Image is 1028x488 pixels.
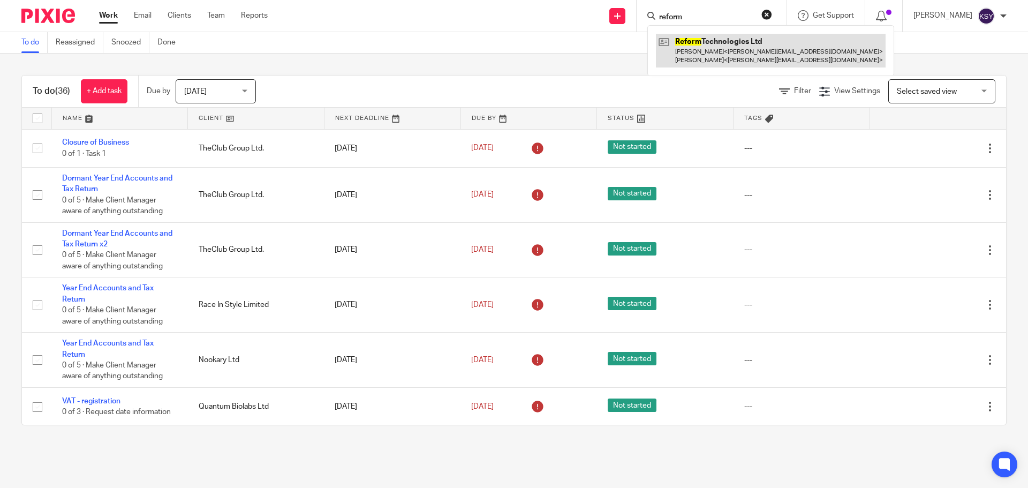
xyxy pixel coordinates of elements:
[207,10,225,21] a: Team
[658,13,754,22] input: Search
[324,222,460,277] td: [DATE]
[744,244,859,255] div: ---
[111,32,149,53] a: Snoozed
[62,230,172,248] a: Dormant Year End Accounts and Tax Return x2
[62,252,163,271] span: 0 of 5 · Make Client Manager aware of anything outstanding
[184,88,207,95] span: [DATE]
[744,190,859,200] div: ---
[62,284,154,303] a: Year End Accounts and Tax Return
[168,10,191,21] a: Clients
[62,340,154,358] a: Year End Accounts and Tax Return
[157,32,184,53] a: Done
[913,10,972,21] p: [PERSON_NAME]
[608,297,656,310] span: Not started
[761,9,772,20] button: Clear
[744,299,859,310] div: ---
[744,143,859,154] div: ---
[188,333,324,388] td: Nookary Ltd
[471,145,494,152] span: [DATE]
[324,167,460,222] td: [DATE]
[324,388,460,426] td: [DATE]
[608,352,656,365] span: Not started
[62,139,129,146] a: Closure of Business
[241,10,268,21] a: Reports
[188,388,324,426] td: Quantum Biolabs Ltd
[471,356,494,364] span: [DATE]
[188,222,324,277] td: TheClub Group Ltd.
[147,86,170,96] p: Due by
[608,399,656,412] span: Not started
[324,333,460,388] td: [DATE]
[744,355,859,365] div: ---
[471,191,494,199] span: [DATE]
[55,87,70,95] span: (36)
[62,362,163,380] span: 0 of 5 · Make Client Manager aware of anything outstanding
[834,87,880,95] span: View Settings
[21,9,75,23] img: Pixie
[99,10,118,21] a: Work
[744,401,859,412] div: ---
[56,32,103,53] a: Reassigned
[33,86,70,97] h1: To do
[608,187,656,200] span: Not started
[978,7,995,25] img: svg%3E
[471,246,494,253] span: [DATE]
[813,12,854,19] span: Get Support
[62,150,106,157] span: 0 of 1 · Task 1
[188,167,324,222] td: TheClub Group Ltd.
[608,242,656,256] span: Not started
[134,10,152,21] a: Email
[324,277,460,333] td: [DATE]
[62,306,163,325] span: 0 of 5 · Make Client Manager aware of anything outstanding
[188,277,324,333] td: Race In Style Limited
[62,397,120,405] a: VAT - registration
[324,129,460,167] td: [DATE]
[81,79,127,103] a: + Add task
[471,403,494,410] span: [DATE]
[744,115,762,121] span: Tags
[897,88,957,95] span: Select saved view
[608,140,656,154] span: Not started
[62,175,172,193] a: Dormant Year End Accounts and Tax Return
[62,197,163,215] span: 0 of 5 · Make Client Manager aware of anything outstanding
[62,408,171,416] span: 0 of 3 · Request date information
[21,32,48,53] a: To do
[188,129,324,167] td: TheClub Group Ltd.
[794,87,811,95] span: Filter
[471,301,494,309] span: [DATE]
